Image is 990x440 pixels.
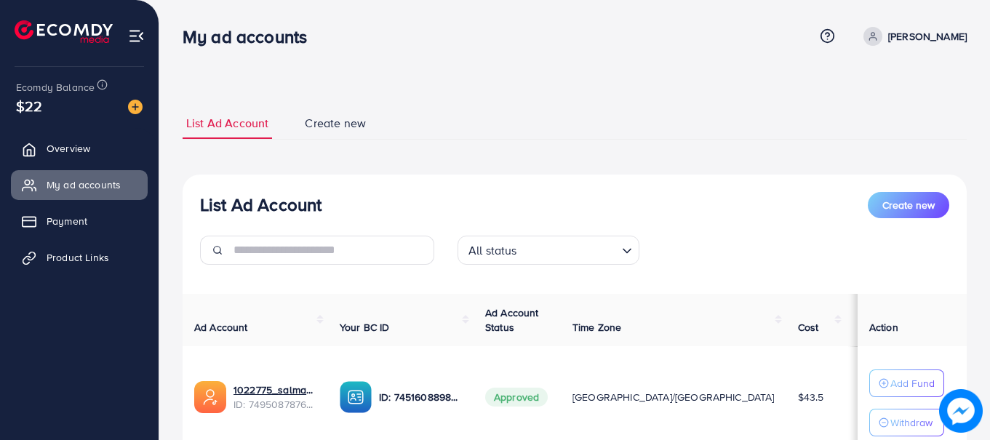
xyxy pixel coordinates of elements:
img: image [941,391,981,431]
span: ID: 7495087876905009170 [233,397,316,412]
a: [PERSON_NAME] [858,27,967,46]
button: Create new [868,192,949,218]
span: Action [869,320,898,335]
a: Product Links [11,243,148,272]
span: Create new [882,198,935,212]
span: Create new [305,115,366,132]
p: ID: 7451608898995847169 [379,388,462,406]
p: Add Fund [890,375,935,392]
span: List Ad Account [186,115,268,132]
span: My ad accounts [47,177,121,192]
span: All status [466,240,520,261]
img: menu [128,28,145,44]
img: ic-ba-acc.ded83a64.svg [340,381,372,413]
button: Withdraw [869,409,944,436]
span: Your BC ID [340,320,390,335]
div: <span class='underline'>1022775_salmankhan11_1745086669339</span></br>7495087876905009170 [233,383,316,412]
span: Cost [798,320,819,335]
a: Payment [11,207,148,236]
p: [PERSON_NAME] [888,28,967,45]
a: Overview [11,134,148,163]
span: $22 [16,95,42,116]
div: Search for option [458,236,639,265]
h3: My ad accounts [183,26,319,47]
span: Product Links [47,250,109,265]
span: Approved [485,388,548,407]
span: Ad Account Status [485,305,539,335]
img: logo [15,20,113,43]
span: Overview [47,141,90,156]
span: Ad Account [194,320,248,335]
span: $43.5 [798,390,824,404]
input: Search for option [522,237,616,261]
h3: List Ad Account [200,194,322,215]
img: image [128,100,143,114]
span: [GEOGRAPHIC_DATA]/[GEOGRAPHIC_DATA] [572,390,775,404]
a: My ad accounts [11,170,148,199]
p: Withdraw [890,414,933,431]
button: Add Fund [869,369,944,397]
a: 1022775_salmankhan11_1745086669339 [233,383,316,397]
span: Payment [47,214,87,228]
span: Time Zone [572,320,621,335]
img: ic-ads-acc.e4c84228.svg [194,381,226,413]
span: Ecomdy Balance [16,80,95,95]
